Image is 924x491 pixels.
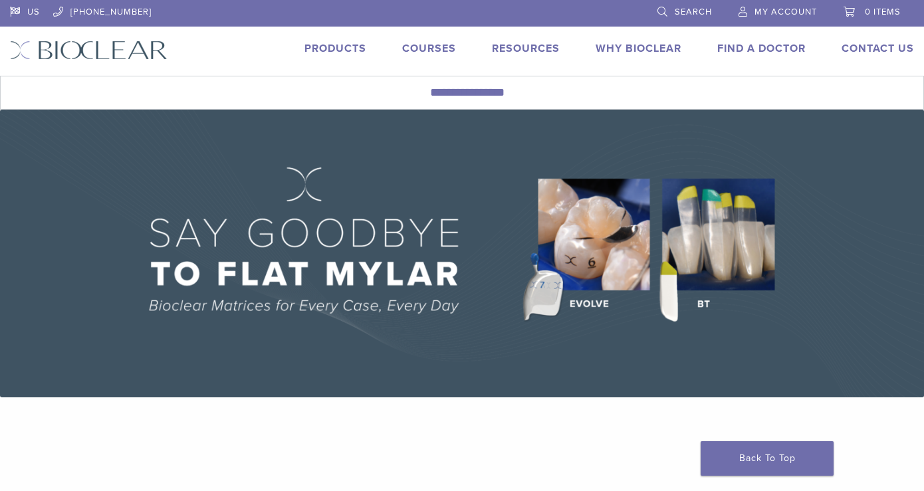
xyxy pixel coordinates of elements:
a: Back To Top [701,441,834,476]
img: Bioclear [10,41,168,60]
span: My Account [754,7,817,17]
a: Products [304,42,366,55]
a: Courses [402,42,456,55]
a: Why Bioclear [596,42,681,55]
a: Find A Doctor [717,42,806,55]
span: Search [675,7,712,17]
a: Contact Us [842,42,914,55]
span: 0 items [865,7,901,17]
a: Resources [492,42,560,55]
